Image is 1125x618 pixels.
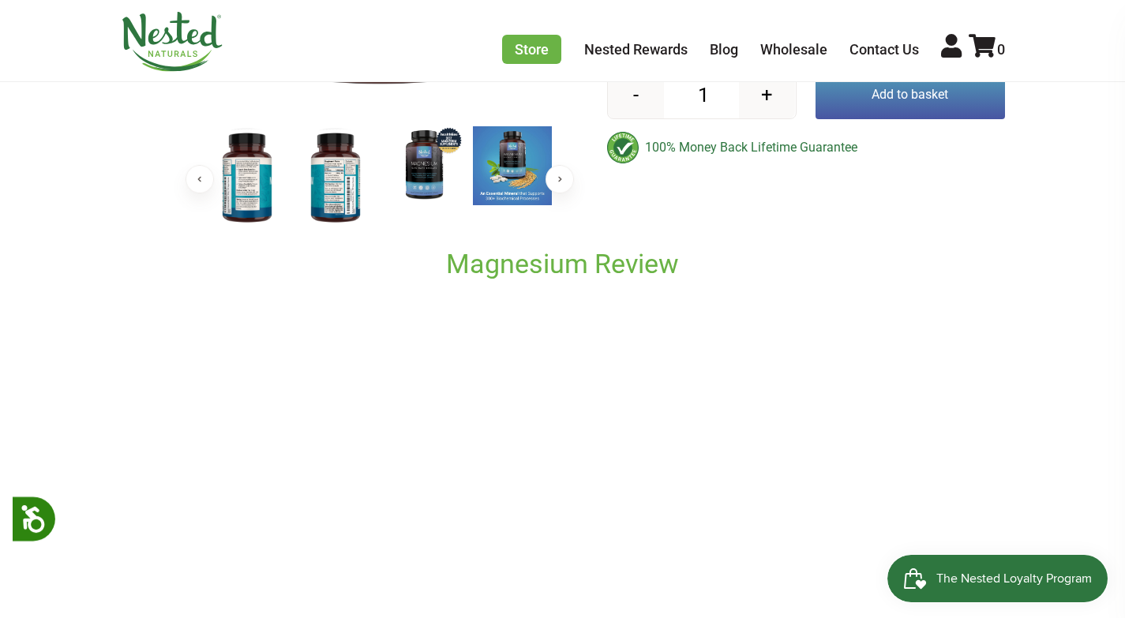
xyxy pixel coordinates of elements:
[849,41,919,58] a: Contact Us
[607,132,639,163] img: badge-lifetimeguarantee-color.svg
[473,126,552,205] img: Magnesium Glycinate
[816,70,1005,119] button: Add to basket
[608,71,664,118] button: -
[546,165,574,193] button: Next
[186,165,214,193] button: Previous
[760,41,827,58] a: Wholesale
[121,12,223,72] img: Nested Naturals
[710,41,738,58] a: Blog
[607,132,1005,163] div: 100% Money Back Lifetime Guarantee
[997,41,1005,58] span: 0
[384,126,463,205] img: Magnesium Glycinate
[502,35,561,64] a: Store
[739,71,795,118] button: +
[208,126,287,229] img: Magnesium Glycinate
[584,41,688,58] a: Nested Rewards
[208,247,918,281] h2: Magnesium Review
[887,555,1109,602] iframe: Button to open loyalty program pop-up
[969,41,1005,58] a: 0
[296,126,375,229] img: Magnesium Glycinate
